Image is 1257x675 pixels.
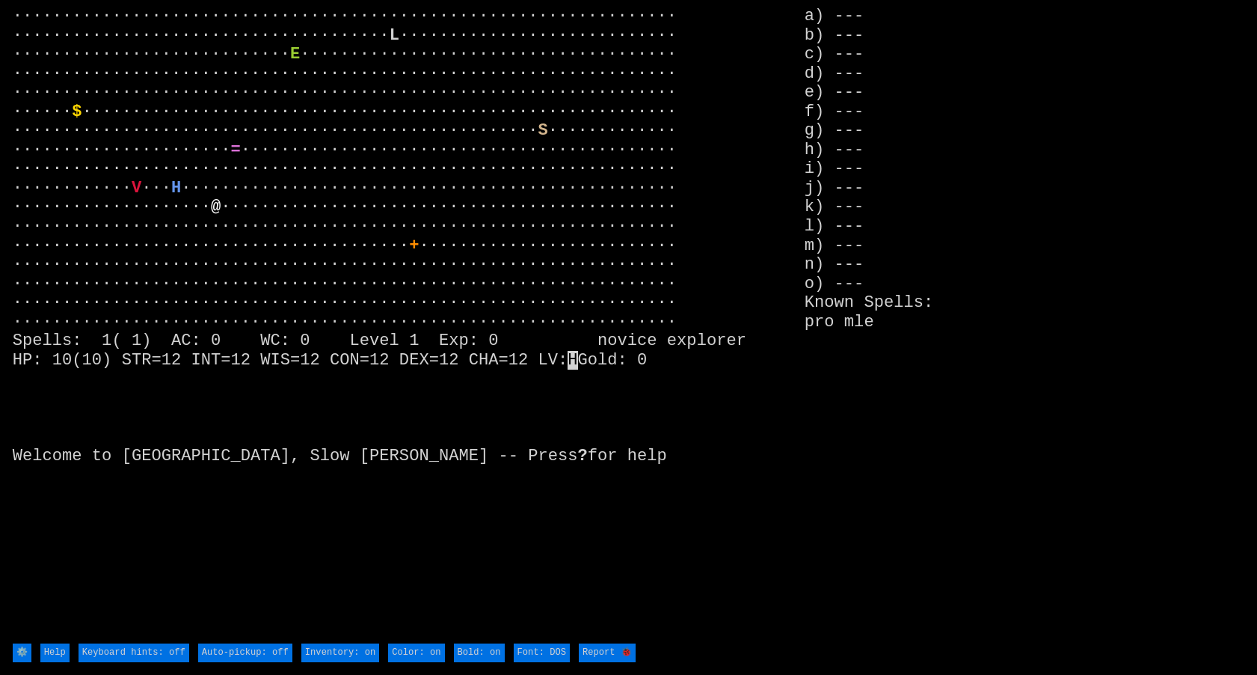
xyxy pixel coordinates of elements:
font: H [171,179,181,198]
stats: a) --- b) --- c) --- d) --- e) --- f) --- g) --- h) --- i) --- j) --- k) --- l) --- m) --- n) ---... [805,7,1244,641]
font: V [132,179,141,198]
font: @ [211,198,221,216]
b: ? [578,447,588,465]
font: $ [72,103,82,121]
font: = [230,141,240,159]
font: S [538,121,548,140]
font: E [290,45,300,64]
input: Report 🐞 [579,644,636,663]
input: Color: on [388,644,444,663]
input: Bold: on [454,644,505,663]
larn: ··································································· ·····························... [13,7,805,641]
font: + [409,236,419,255]
input: Auto-pickup: off [198,644,292,663]
input: Inventory: on [301,644,379,663]
font: L [390,26,399,45]
mark: H [568,351,577,370]
input: ⚙️ [13,644,31,663]
input: Help [40,644,70,663]
input: Font: DOS [514,644,570,663]
input: Keyboard hints: off [79,644,189,663]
